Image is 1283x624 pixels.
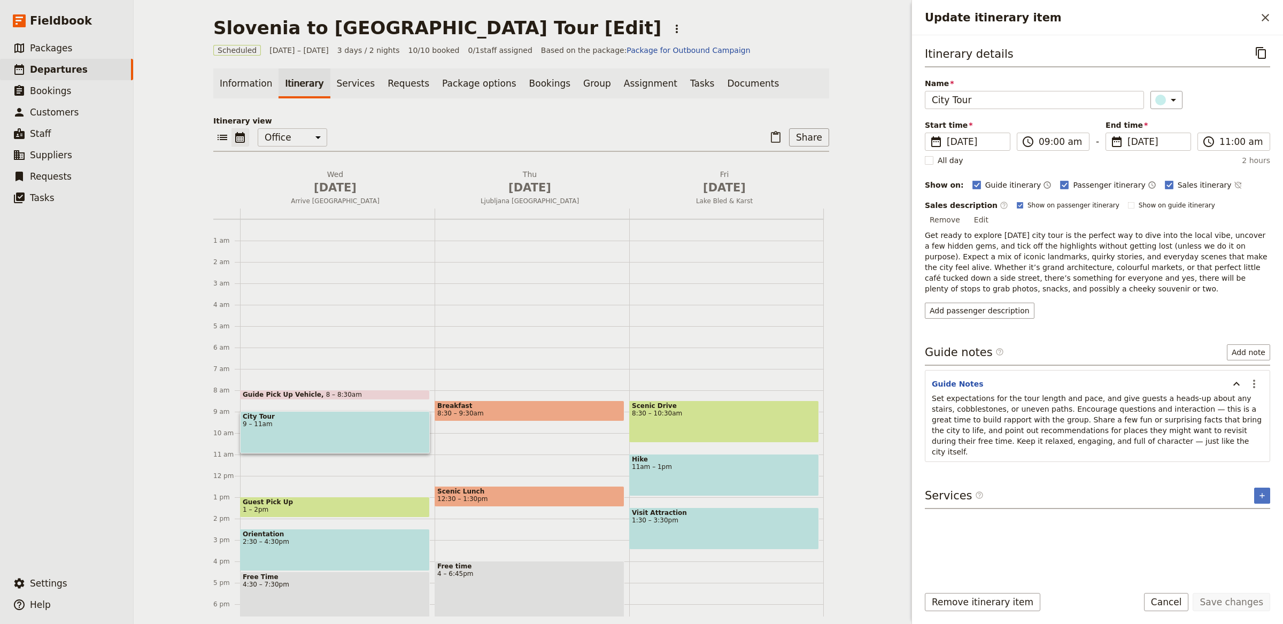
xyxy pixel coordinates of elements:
[213,115,829,126] p: Itinerary view
[1022,135,1034,148] span: ​
[629,197,820,205] span: Lake Bled & Karst
[243,420,427,428] span: 9 – 11am
[1234,179,1242,191] button: Time not shown on sales itinerary
[436,68,522,98] a: Package options
[1242,155,1270,166] span: 2 hours
[213,557,240,566] div: 4 pm
[240,169,435,209] button: Wed [DATE]Arrive [GEOGRAPHIC_DATA]
[969,212,993,228] button: Edit
[1219,135,1263,148] input: ​
[1148,179,1156,191] button: Time shown on passenger itinerary
[243,530,427,538] span: Orientation
[240,497,430,518] div: Guest Pick Up1 – 2pm
[213,322,240,330] div: 5 am
[437,402,622,410] span: Breakfast
[1227,344,1270,360] button: Add note
[1027,201,1119,210] span: Show on passenger itinerary
[789,128,829,147] button: Share
[1000,201,1008,210] span: ​
[213,386,240,395] div: 8 am
[995,348,1004,360] span: ​
[243,573,427,581] span: Free Time
[629,169,824,209] button: Fri [DATE]Lake Bled & Karst
[213,600,240,608] div: 6 pm
[231,128,249,147] button: Calendar view
[633,169,815,196] h2: Fri
[1073,180,1145,190] span: Passenger itinerary
[381,68,436,98] a: Requests
[213,301,240,309] div: 4 am
[243,506,268,513] span: 1 – 2pm
[240,197,430,205] span: Arrive [GEOGRAPHIC_DATA]
[439,169,621,196] h2: Thu
[930,135,942,148] span: ​
[244,180,426,196] span: [DATE]
[30,171,72,182] span: Requests
[435,400,624,421] div: Breakfast8:30 – 9:30am
[995,348,1004,356] span: ​
[627,46,750,55] a: Package for Outbound Campaign
[213,514,240,523] div: 2 pm
[30,86,71,96] span: Bookings
[1096,135,1099,151] span: -
[243,498,427,506] span: Guest Pick Up
[437,488,622,495] span: Scenic Lunch
[721,68,785,98] a: Documents
[668,20,686,38] button: Actions
[925,488,984,504] h3: Services
[213,472,240,480] div: 12 pm
[925,593,1040,611] button: Remove itinerary item
[932,379,984,389] button: Guide Notes
[213,536,240,544] div: 3 pm
[985,180,1041,190] span: Guide itinerary
[240,390,430,400] div: Guide Pick Up Vehicle8 – 8:30am
[243,391,326,398] span: Guide Pick Up Vehicle
[435,486,624,507] div: Scenic Lunch12:30 – 1:30pm
[213,365,240,373] div: 7 am
[30,64,88,75] span: Departures
[435,561,624,619] div: Free time4 – 6:45pm
[925,120,1010,130] span: Start time
[1043,179,1052,191] button: Time shown on guide itinerary
[629,507,819,550] div: Visit Attraction1:30 – 3:30pm
[213,407,240,416] div: 9 am
[629,454,819,496] div: Hike11am – 1pm
[925,180,964,190] div: Show on:
[435,197,625,205] span: Ljubljana [GEOGRAPHIC_DATA]
[932,394,1264,456] span: Set expectations for the tour length and pace, and give guests a heads-up about any stairs, cobbl...
[1254,488,1270,504] button: Add service inclusion
[925,212,965,228] button: Remove
[213,279,240,288] div: 3 am
[30,43,72,53] span: Packages
[213,493,240,502] div: 1 pm
[437,410,484,417] span: 8:30 – 9:30am
[1202,135,1215,148] span: ​
[632,509,816,517] span: Visit Attraction
[925,91,1144,109] input: Name
[632,456,816,463] span: Hike
[975,491,984,504] span: ​
[240,411,430,453] div: City Tour9 – 11am
[279,68,330,98] a: Itinerary
[30,599,51,610] span: Help
[30,192,55,203] span: Tasks
[633,180,815,196] span: [DATE]
[1110,135,1123,148] span: ​
[30,128,51,139] span: Staff
[213,68,279,98] a: Information
[269,45,329,56] span: [DATE] – [DATE]
[326,391,362,398] span: 8 – 8:30am
[1139,201,1215,210] span: Show on guide itinerary
[1256,9,1274,27] button: Close drawer
[243,538,427,545] span: 2:30 – 4:30pm
[468,45,532,56] span: 0 / 1 staff assigned
[437,563,622,570] span: Free time
[213,450,240,459] div: 11 am
[767,128,785,147] button: Paste itinerary item
[213,128,231,147] button: List view
[213,258,240,266] div: 2 am
[925,344,1004,360] h3: Guide notes
[632,402,816,410] span: Scenic Drive
[337,45,400,56] span: 3 days / 2 nights
[213,579,240,587] div: 5 pm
